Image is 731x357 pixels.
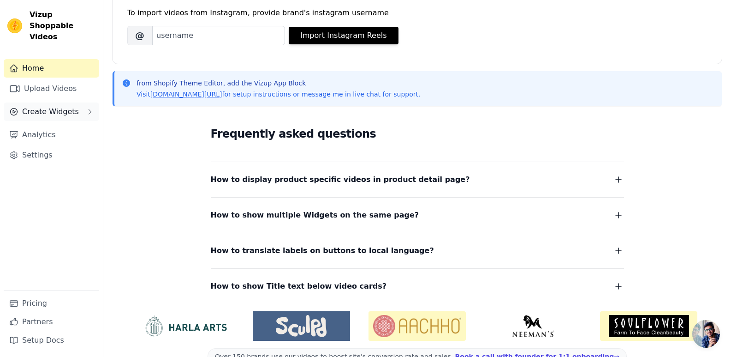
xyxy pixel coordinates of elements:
a: Open chat [692,320,720,348]
button: Import Instagram Reels [289,27,398,44]
a: Analytics [4,126,99,144]
span: Create Widgets [22,106,79,117]
button: How to translate labels on buttons to local language? [211,244,624,257]
a: Setup Docs [4,331,99,350]
div: To import videos from Instagram, provide brand's instagram username [127,7,707,18]
img: Vizup [7,18,22,33]
a: Partners [4,313,99,331]
input: username [152,26,285,45]
p: from Shopify Theme Editor, add the Vizup App Block [137,79,420,88]
span: How to display product specific videos in product detail page? [211,173,470,186]
span: Vizup Shoppable Videos [30,9,95,42]
span: @ [127,26,152,45]
p: Visit for setup instructions or message me in live chat for support. [137,90,420,99]
a: Home [4,59,99,78]
h2: Frequently asked questions [211,125,624,143]
img: Neeman's [484,315,582,337]
img: Aachho [368,311,466,341]
a: [DOMAIN_NAME][URL] [150,91,222,98]
span: How to show multiple Widgets on the same page? [211,209,419,222]
img: Sculpd US [253,315,350,337]
a: Settings [4,146,99,164]
a: Upload Videos [4,79,99,98]
button: How to display product specific videos in product detail page? [211,173,624,186]
span: How to show Title text below video cards? [211,280,387,293]
a: Pricing [4,294,99,313]
img: Soulflower [600,311,697,341]
span: How to translate labels on buttons to local language? [211,244,434,257]
button: Create Widgets [4,103,99,121]
img: HarlaArts [137,315,234,337]
button: How to show Title text below video cards? [211,280,624,293]
button: How to show multiple Widgets on the same page? [211,209,624,222]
